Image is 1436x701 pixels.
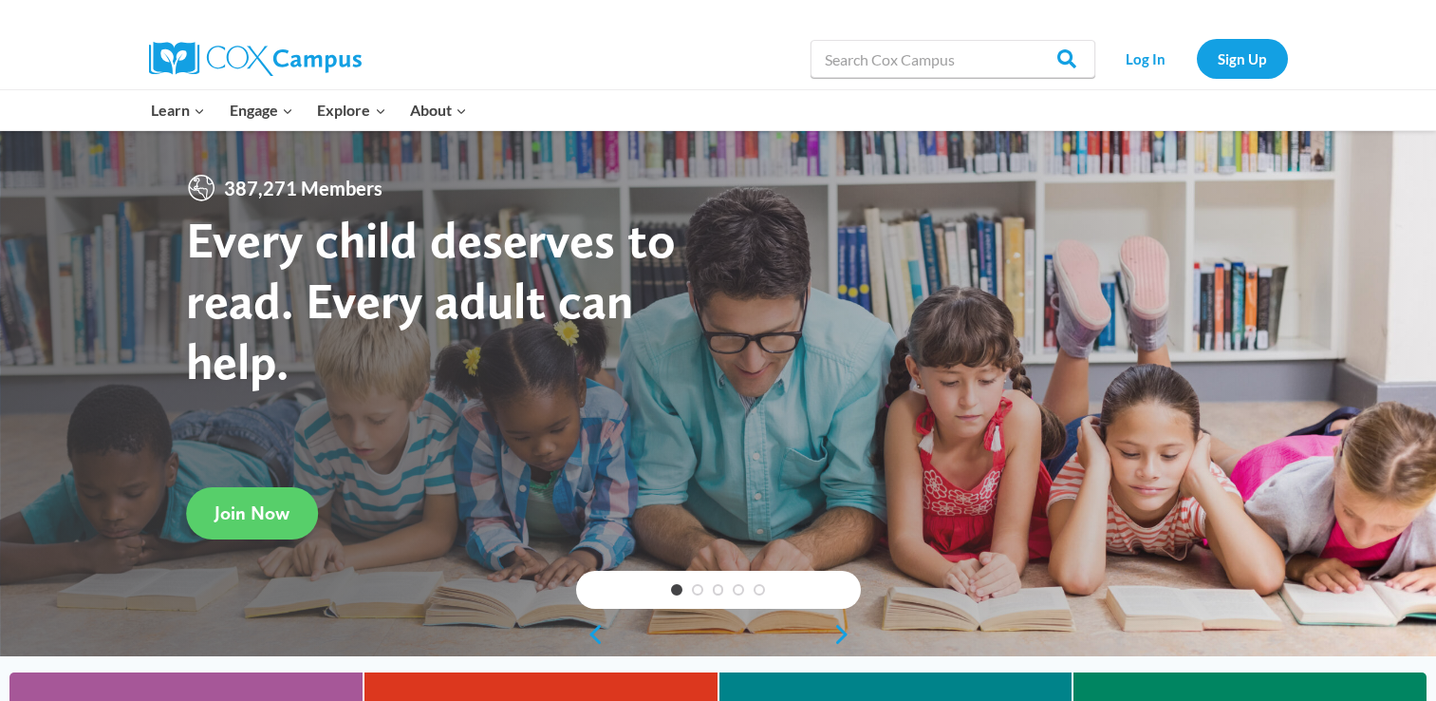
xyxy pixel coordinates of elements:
a: 5 [754,584,765,596]
strong: Every child deserves to read. Every adult can help. [186,209,676,390]
a: Join Now [186,486,318,539]
nav: Primary Navigation [140,90,479,130]
nav: Secondary Navigation [1105,39,1288,78]
a: 2 [692,584,703,596]
a: Sign Up [1197,39,1288,78]
span: Engage [230,98,293,123]
a: next [832,623,861,646]
a: 3 [713,584,724,596]
span: About [410,98,467,123]
a: 4 [733,584,744,596]
div: content slider buttons [576,616,861,654]
span: Join Now [214,502,289,524]
a: previous [576,623,605,646]
input: Search Cox Campus [811,40,1095,78]
a: 1 [671,584,682,596]
span: Explore [317,98,385,123]
img: Cox Campus [149,42,362,76]
a: Log In [1105,39,1187,78]
span: Learn [151,98,205,123]
span: 387,271 Members [216,173,390,203]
